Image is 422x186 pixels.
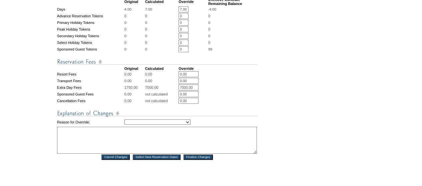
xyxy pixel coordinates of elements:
td: Calculated [145,67,178,71]
td: 0 [124,33,144,39]
td: 0 [124,26,144,32]
td: 0.00 [124,78,144,84]
span: 0 [208,21,210,25]
td: not calculated [145,91,178,97]
td: not calculated [145,98,178,104]
img: Explanation of Changes [57,109,257,117]
td: Select Holiday Tokens [57,40,124,46]
td: 4.00 [124,6,144,12]
td: 0.00 [124,98,144,104]
td: 0 [145,26,178,32]
td: 7000.00 [145,85,178,91]
td: 0 [124,20,144,26]
td: 0 [124,40,144,46]
span: -4.00 [208,7,216,11]
td: Transport Fees [57,78,124,84]
td: 0.00 [124,91,144,97]
td: Primary Holiday Tokens [57,20,124,26]
td: 0 [145,40,178,46]
td: 0 [145,46,178,52]
td: Resort Fees [57,71,124,77]
td: 0 [124,13,144,19]
span: 0 [208,14,210,18]
td: Override [178,67,207,71]
img: Reservation Fees [57,58,257,66]
td: Original [124,67,144,71]
td: Advance Reservation Tokens [57,13,124,19]
td: Days [57,6,124,12]
td: 0 [124,46,144,52]
td: 7.00 [145,6,178,12]
td: 0.00 [124,71,144,77]
td: 0 [145,20,178,26]
input: Select New Reservation Dates [133,154,180,160]
td: Cancellation Fees [57,98,124,104]
td: Secondary Holiday Tokens [57,33,124,39]
span: 0 [208,41,210,45]
td: 0.00 [145,71,178,77]
span: 0 [208,34,210,38]
td: 0.00 [145,78,178,84]
td: 0 [145,13,178,19]
td: Extra Day Fees [57,85,124,91]
td: Sponsored Guest Tokens [57,46,124,52]
input: Finalize Changes [183,154,213,160]
td: 1750.00 [124,85,144,91]
td: 0 [145,33,178,39]
td: Peak Holiday Tokens [57,26,124,32]
input: Cancel Changes [101,154,130,160]
span: 0 [208,27,210,31]
span: 99 [208,47,212,51]
td: Sponsored Guest Fees [57,91,124,97]
td: Reason for Override: [57,118,124,126]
